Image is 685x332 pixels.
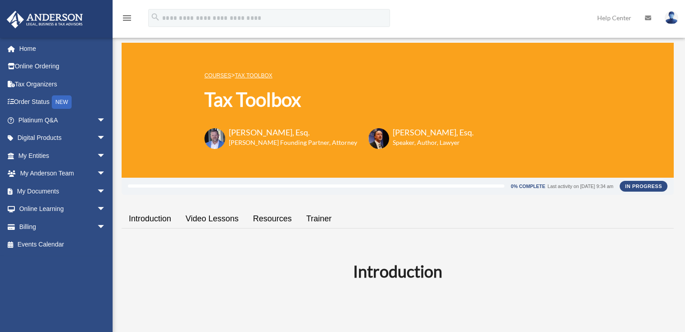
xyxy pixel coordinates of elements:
[511,184,545,189] div: 0% Complete
[620,181,667,192] div: In Progress
[246,206,299,232] a: Resources
[665,11,678,24] img: User Pic
[204,70,474,81] p: >
[204,72,231,79] a: COURSES
[97,218,115,236] span: arrow_drop_down
[204,128,225,149] img: Toby-circle-head.png
[229,127,357,138] h3: [PERSON_NAME], Esq.
[6,236,119,254] a: Events Calendar
[97,111,115,130] span: arrow_drop_down
[6,40,119,58] a: Home
[178,206,246,232] a: Video Lessons
[6,218,119,236] a: Billingarrow_drop_down
[393,138,463,147] h6: Speaker, Author, Lawyer
[6,75,119,93] a: Tax Organizers
[52,95,72,109] div: NEW
[150,12,160,22] i: search
[127,260,668,283] h2: Introduction
[235,72,272,79] a: Tax Toolbox
[97,129,115,148] span: arrow_drop_down
[122,206,178,232] a: Introduction
[393,127,474,138] h3: [PERSON_NAME], Esq.
[97,147,115,165] span: arrow_drop_down
[97,182,115,201] span: arrow_drop_down
[97,200,115,219] span: arrow_drop_down
[6,129,119,147] a: Digital Productsarrow_drop_down
[97,165,115,183] span: arrow_drop_down
[6,182,119,200] a: My Documentsarrow_drop_down
[548,184,613,189] div: Last activity on [DATE] 9:34 am
[6,111,119,129] a: Platinum Q&Aarrow_drop_down
[6,200,119,218] a: Online Learningarrow_drop_down
[6,165,119,183] a: My Anderson Teamarrow_drop_down
[4,11,86,28] img: Anderson Advisors Platinum Portal
[204,86,474,113] h1: Tax Toolbox
[229,138,357,147] h6: [PERSON_NAME] Founding Partner, Attorney
[6,147,119,165] a: My Entitiesarrow_drop_down
[368,128,389,149] img: Scott-Estill-Headshot.png
[6,58,119,76] a: Online Ordering
[6,93,119,112] a: Order StatusNEW
[122,13,132,23] i: menu
[299,206,339,232] a: Trainer
[122,16,132,23] a: menu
